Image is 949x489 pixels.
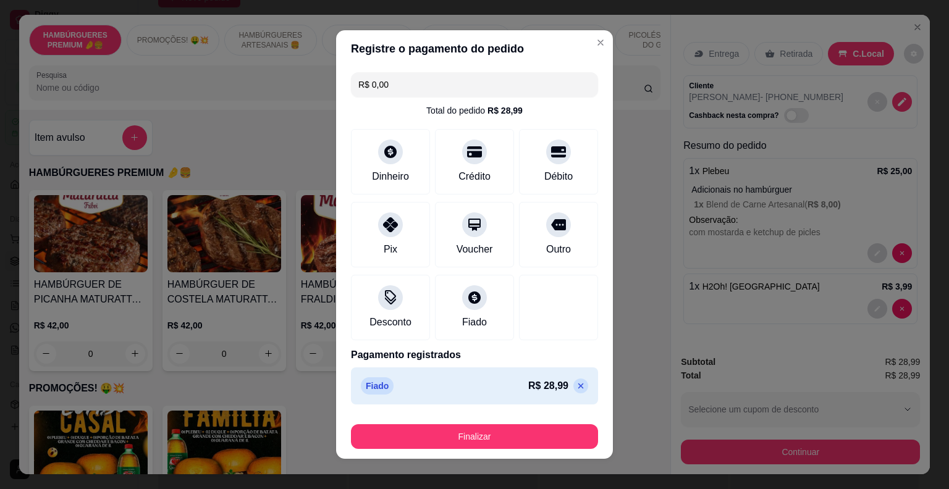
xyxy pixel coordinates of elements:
div: Outro [546,242,571,257]
div: Pix [384,242,397,257]
header: Registre o pagamento do pedido [336,30,613,67]
button: Finalizar [351,424,598,449]
div: Débito [544,169,573,184]
p: R$ 28,99 [528,378,568,393]
div: Desconto [369,315,411,330]
input: Ex.: hambúrguer de cordeiro [358,72,591,97]
p: Pagamento registrados [351,348,598,362]
div: Dinheiro [372,169,409,184]
button: Close [591,33,610,52]
div: Total do pedido [426,104,523,117]
div: Voucher [457,242,493,257]
div: Crédito [458,169,491,184]
div: R$ 28,99 [487,104,523,117]
div: Fiado [462,315,487,330]
p: Fiado [361,377,394,395]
